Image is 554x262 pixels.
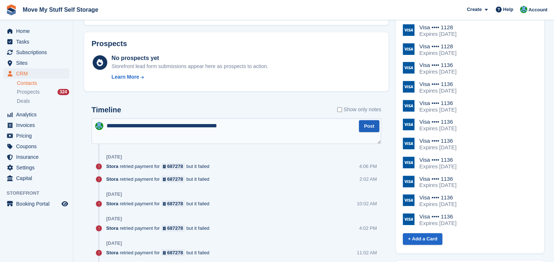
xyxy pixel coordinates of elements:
[57,89,69,95] div: 324
[419,100,456,106] div: Visa •••• 1136
[4,68,69,79] a: menu
[106,225,213,232] div: retried payment for but it failed
[167,200,183,207] div: 687278
[16,37,60,47] span: Tasks
[106,225,118,232] span: Stora
[16,109,60,120] span: Analytics
[419,138,456,144] div: Visa •••• 1136
[112,73,268,81] a: Learn More
[167,163,183,170] div: 687278
[17,80,69,87] a: Contacts
[106,176,118,183] span: Stora
[403,43,414,55] img: Visa Logo
[20,4,101,16] a: Move My Stuff Self Storage
[4,120,69,130] a: menu
[403,176,414,187] img: Visa Logo
[419,43,456,50] div: Visa •••• 1128
[167,176,183,183] div: 687278
[106,249,213,256] div: retried payment for but it failed
[4,131,69,141] a: menu
[403,157,414,168] img: Visa Logo
[6,4,17,15] img: stora-icon-8386f47178a22dfd0bd8f6a31ec36ba5ce8667c1dd55bd0f319d3a0aa187defe.svg
[359,120,379,132] button: Post
[4,199,69,209] a: menu
[4,37,69,47] a: menu
[4,58,69,68] a: menu
[16,68,60,79] span: CRM
[359,163,377,170] div: 4:06 PM
[419,176,456,182] div: Visa •••• 1136
[16,162,60,173] span: Settings
[106,216,122,222] div: [DATE]
[161,163,185,170] a: 687278
[419,81,456,87] div: Visa •••• 1136
[419,24,456,31] div: Visa •••• 1128
[4,47,69,57] a: menu
[403,81,414,93] img: Visa Logo
[106,163,213,170] div: retried payment for but it failed
[106,240,122,246] div: [DATE]
[16,58,60,68] span: Sites
[419,157,456,163] div: Visa •••• 1136
[403,62,414,74] img: Visa Logo
[419,194,456,201] div: Visa •••• 1136
[60,199,69,208] a: Preview store
[16,152,60,162] span: Insurance
[16,47,60,57] span: Subscriptions
[419,106,456,113] div: Expires [DATE]
[419,87,456,94] div: Expires [DATE]
[403,233,442,245] a: + Add a Card
[4,109,69,120] a: menu
[106,163,118,170] span: Stora
[419,220,456,227] div: Expires [DATE]
[528,6,547,14] span: Account
[92,106,121,114] h2: Timeline
[337,106,381,113] label: Show only notes
[112,73,139,81] div: Learn More
[4,152,69,162] a: menu
[167,249,183,256] div: 687278
[419,163,456,170] div: Expires [DATE]
[16,199,60,209] span: Booking Portal
[4,173,69,183] a: menu
[161,249,185,256] a: 687278
[419,213,456,220] div: Visa •••• 1136
[167,225,183,232] div: 687278
[161,200,185,207] a: 687278
[4,141,69,151] a: menu
[403,24,414,36] img: Visa Logo
[4,162,69,173] a: menu
[357,200,377,207] div: 10:02 AM
[419,144,456,151] div: Expires [DATE]
[16,26,60,36] span: Home
[112,63,268,70] div: Storefront lead form submissions appear here as prospects to action.
[16,131,60,141] span: Pricing
[419,68,456,75] div: Expires [DATE]
[419,201,456,207] div: Expires [DATE]
[419,50,456,56] div: Expires [DATE]
[419,119,456,125] div: Visa •••• 1136
[419,31,456,37] div: Expires [DATE]
[467,6,482,13] span: Create
[17,88,69,96] a: Prospects 324
[17,89,40,96] span: Prospects
[359,225,377,232] div: 4:02 PM
[7,190,73,197] span: Storefront
[357,249,377,256] div: 11:02 AM
[106,249,118,256] span: Stora
[17,98,30,105] span: Deals
[106,176,213,183] div: retried payment for but it failed
[95,122,103,130] img: Dan
[403,194,414,206] img: Visa Logo
[520,6,527,13] img: Dan
[403,100,414,112] img: Visa Logo
[16,173,60,183] span: Capital
[106,200,213,207] div: retried payment for but it failed
[4,26,69,36] a: menu
[92,40,127,48] h2: Prospects
[419,125,456,132] div: Expires [DATE]
[403,119,414,130] img: Visa Logo
[161,176,185,183] a: 687278
[17,97,69,105] a: Deals
[360,176,377,183] div: 2:02 AM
